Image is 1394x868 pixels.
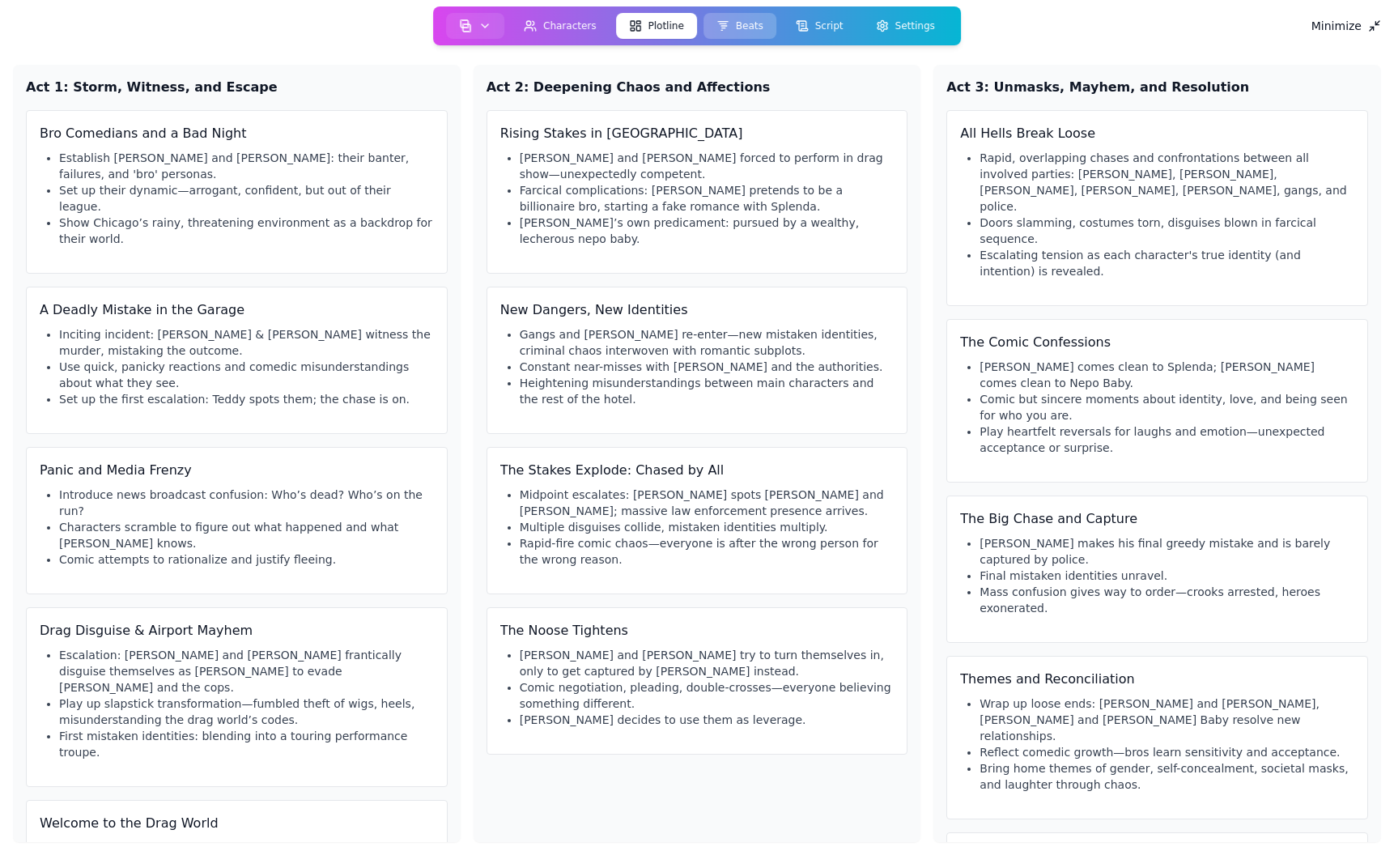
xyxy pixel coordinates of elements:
a: Characters [508,10,613,42]
li: Wrap up loose ends: [PERSON_NAME] and [PERSON_NAME], [PERSON_NAME] and [PERSON_NAME] Baby resolve... [980,696,1354,744]
li: Establish [PERSON_NAME] and [PERSON_NAME]: their banter, failures, and 'bro' personas. [59,150,434,182]
li: [PERSON_NAME]’s own predicament: pursued by a wealthy, lecherous nepo baby. [520,215,895,247]
h2: Act 1: Storm, Witness, and Escape [26,78,448,97]
li: Constant near-misses with [PERSON_NAME] and the authorities. [520,359,895,375]
li: Farcical complications: [PERSON_NAME] pretends to be a billionaire bro, starting a fake romance w... [520,182,895,215]
button: Plotline [616,13,697,39]
li: Doors slamming, costumes torn, disguises blown in farcical sequence. [980,215,1354,247]
li: Set up the first escalation: Teddy spots them; the chase is on. [59,391,434,407]
li: Comic but sincere moments about identity, love, and being seen for who you are. [980,391,1354,423]
h3: New Dangers, New Identities [500,300,895,320]
li: [PERSON_NAME] makes his final greedy mistake and is barely captured by police. [980,535,1354,568]
h3: The Comic Confessions [960,333,1354,352]
li: Comic attempts to rationalize and justify fleeing. [59,551,434,568]
h3: Bro Comedians and a Bad Night [40,124,434,143]
h3: A Deadly Mistake in the Garage [40,300,434,320]
li: Play heartfelt reversals for laughs and emotion—unexpected acceptance or surprise. [980,423,1354,456]
h3: The Stakes Explode: Chased by All [500,461,895,480]
li: Rapid-fire comic chaos—everyone is after the wrong person for the wrong reason. [520,535,895,568]
a: Beats [700,10,780,42]
h3: Rising Stakes in [GEOGRAPHIC_DATA] [500,124,895,143]
li: Introduce news broadcast confusion: Who’s dead? Who’s on the run? [59,487,434,519]
li: Rapid, overlapping chases and confrontations between all involved parties: [PERSON_NAME], [PERSON... [980,150,1354,215]
li: Final mistaken identities unravel. [980,568,1354,584]
div: Minimize [1311,19,1381,32]
a: Script [780,10,860,42]
li: Reflect comedic growth—bros learn sensitivity and acceptance. [980,744,1354,760]
li: Use quick, panicky reactions and comedic misunderstandings about what they see. [59,359,434,391]
li: Show Chicago’s rainy, threatening environment as a backdrop for their world. [59,215,434,247]
li: First mistaken identities: blending into a touring performance troupe. [59,728,434,760]
li: [PERSON_NAME] and [PERSON_NAME] try to turn themselves in, only to get captured by [PERSON_NAME] ... [520,647,895,679]
button: Script [783,13,856,39]
img: storyboard [459,19,472,32]
li: Heightening misunderstandings between main characters and the rest of the hotel. [520,375,895,407]
li: [PERSON_NAME] comes clean to Splenda; [PERSON_NAME] comes clean to Nepo Baby. [980,359,1354,391]
li: Escalation: [PERSON_NAME] and [PERSON_NAME] frantically disguise themselves as [PERSON_NAME] to e... [59,647,434,696]
h3: The Big Chase and Capture [960,509,1354,529]
li: Midpoint escalates: [PERSON_NAME] spots [PERSON_NAME] and [PERSON_NAME]; massive law enforcement ... [520,487,895,519]
h3: All Hells Break Loose [960,124,1354,143]
h2: Act 3: Unmasks, Mayhem, and Resolution [946,78,1368,97]
h3: Themes and Reconciliation [960,670,1354,689]
h3: Drag Disguise & Airport Mayhem [40,621,434,640]
li: Comic negotiation, pleading, double-crosses—everyone believing something different. [520,679,895,712]
h3: Panic and Media Frenzy [40,461,434,480]
li: Gangs and [PERSON_NAME] re-enter—new mistaken identities, criminal chaos interwoven with romantic... [520,326,895,359]
button: Beats [703,13,776,39]
li: [PERSON_NAME] and [PERSON_NAME] forced to perform in drag show—unexpectedly competent. [520,150,895,182]
li: Bring home themes of gender, self-concealment, societal masks, and laughter through chaos. [980,760,1354,793]
li: Set up their dynamic—arrogant, confident, but out of their league. [59,182,434,215]
a: Settings [860,10,951,42]
li: Escalating tension as each character's true identity (and intention) is revealed. [980,247,1354,279]
li: Play up slapstick transformation—fumbled theft of wigs, heels, misunderstanding the drag world’s ... [59,696,434,728]
h3: Welcome to the Drag World [40,814,434,833]
li: Characters scramble to figure out what happened and what [PERSON_NAME] knows. [59,519,434,551]
h3: The Noose Tightens [500,621,895,640]
a: Plotline [613,10,700,42]
button: Settings [863,13,948,39]
li: Mass confusion gives way to order—crooks arrested, heroes exonerated. [980,584,1354,616]
h2: Act 2: Deepening Chaos and Affections [487,78,908,97]
li: Multiple disguises collide, mistaken identities multiply. [520,519,895,535]
li: [PERSON_NAME] decides to use them as leverage. [520,712,895,728]
button: Characters [511,13,610,39]
li: Inciting incident: [PERSON_NAME] & [PERSON_NAME] witness the murder, mistaking the outcome. [59,326,434,359]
